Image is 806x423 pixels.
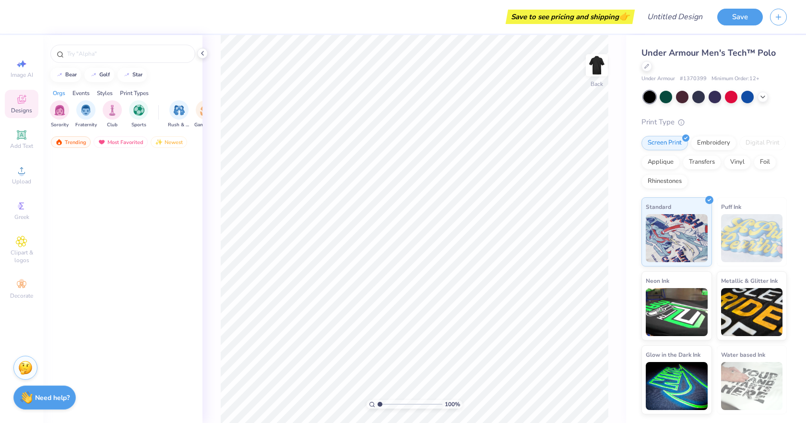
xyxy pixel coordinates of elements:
span: 100 % [445,400,460,409]
span: Clipart & logos [5,249,38,264]
div: golf [99,72,110,77]
button: filter button [50,100,69,129]
input: Untitled Design [640,7,710,26]
div: filter for Sorority [50,100,69,129]
img: trending.gif [55,139,63,145]
span: Decorate [10,292,33,300]
div: Print Types [120,89,149,97]
div: filter for Rush & Bid [168,100,190,129]
img: Puff Ink [721,214,783,262]
div: Print Type [641,117,787,128]
div: filter for Club [103,100,122,129]
span: Neon Ink [646,276,669,286]
div: Rhinestones [641,174,688,189]
button: Save [717,9,763,25]
button: filter button [194,100,216,129]
img: Sorority Image [54,105,65,116]
div: filter for Game Day [194,100,216,129]
div: Foil [754,155,776,169]
span: Club [107,121,118,129]
div: Styles [97,89,113,97]
div: filter for Sports [129,100,148,129]
div: Vinyl [724,155,751,169]
div: Most Favorited [94,136,148,148]
img: Newest.gif [155,139,163,145]
span: Designs [11,107,32,114]
span: 👉 [619,11,629,22]
img: trend_line.gif [123,72,130,78]
img: Game Day Image [200,105,211,116]
span: Glow in the Dark Ink [646,350,700,360]
img: trend_line.gif [90,72,97,78]
button: filter button [168,100,190,129]
button: filter button [103,100,122,129]
span: Image AI [11,71,33,79]
div: Transfers [683,155,721,169]
span: Fraternity [75,121,97,129]
div: bear [65,72,77,77]
img: Water based Ink [721,362,783,410]
img: Sports Image [133,105,144,116]
button: golf [84,68,114,82]
button: filter button [129,100,148,129]
div: Save to see pricing and shipping [508,10,632,24]
div: Orgs [53,89,65,97]
img: Standard [646,214,708,262]
span: Metallic & Glitter Ink [721,276,778,286]
span: Under Armour Men's Tech™ Polo [641,47,776,59]
div: star [132,72,142,77]
span: Water based Ink [721,350,765,360]
span: Add Text [10,142,33,150]
img: Back [587,56,606,75]
img: Club Image [107,105,118,116]
span: Upload [12,178,31,185]
div: Back [591,80,603,88]
img: Glow in the Dark Ink [646,362,708,410]
img: trend_line.gif [56,72,63,78]
img: Neon Ink [646,288,708,336]
input: Try "Alpha" [66,49,189,59]
img: Rush & Bid Image [174,105,185,116]
div: Digital Print [739,136,786,150]
button: bear [50,68,81,82]
div: Embroidery [691,136,736,150]
div: Events [72,89,90,97]
strong: Need help? [35,393,70,402]
span: Sorority [51,121,69,129]
span: Greek [14,213,29,221]
span: Minimum Order: 12 + [711,75,759,83]
img: Fraternity Image [81,105,91,116]
div: Screen Print [641,136,688,150]
span: Standard [646,202,671,212]
span: Game Day [194,121,216,129]
img: most_fav.gif [98,139,106,145]
button: star [118,68,147,82]
span: Puff Ink [721,202,741,212]
span: Sports [131,121,146,129]
span: Under Armour [641,75,675,83]
button: filter button [75,100,97,129]
div: Newest [151,136,187,148]
span: Rush & Bid [168,121,190,129]
div: Applique [641,155,680,169]
div: filter for Fraternity [75,100,97,129]
img: Metallic & Glitter Ink [721,288,783,336]
span: # 1370399 [680,75,707,83]
div: Trending [51,136,91,148]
